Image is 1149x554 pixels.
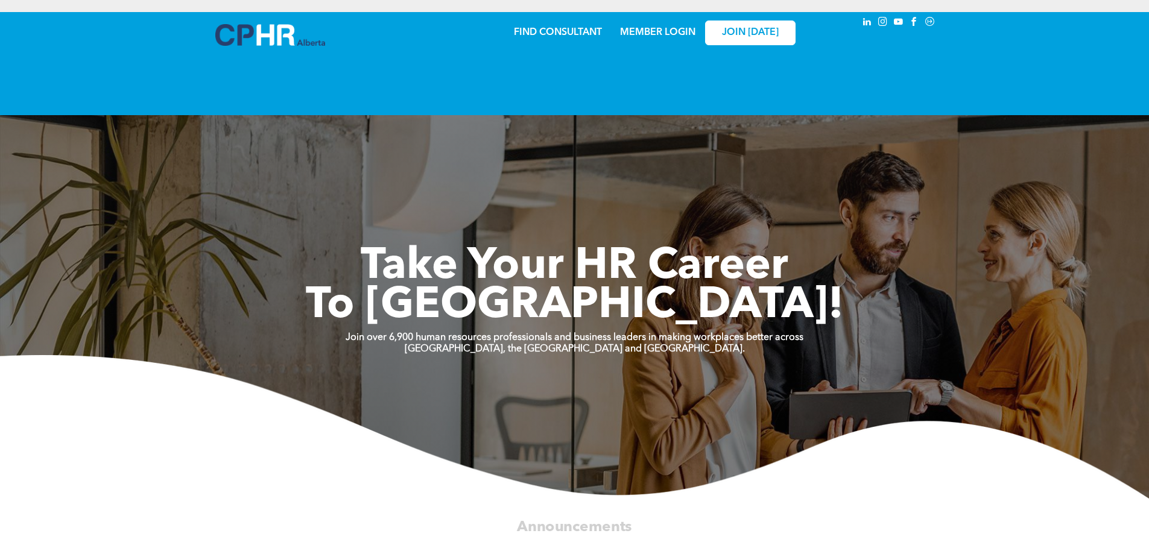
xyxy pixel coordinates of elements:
a: youtube [892,15,905,31]
span: To [GEOGRAPHIC_DATA]! [306,285,844,328]
a: JOIN [DATE] [705,20,796,45]
a: instagram [876,15,890,31]
span: JOIN [DATE] [722,27,779,39]
span: Announcements [517,520,632,534]
a: linkedin [861,15,874,31]
a: Social network [923,15,937,31]
a: FIND CONSULTANT [514,28,602,37]
a: facebook [908,15,921,31]
span: Take Your HR Career [361,245,788,289]
strong: [GEOGRAPHIC_DATA], the [GEOGRAPHIC_DATA] and [GEOGRAPHIC_DATA]. [405,344,745,354]
img: A blue and white logo for cp alberta [215,24,325,46]
strong: Join over 6,900 human resources professionals and business leaders in making workplaces better ac... [346,333,803,342]
a: MEMBER LOGIN [620,28,695,37]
